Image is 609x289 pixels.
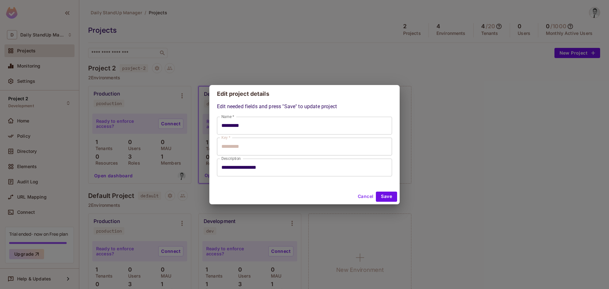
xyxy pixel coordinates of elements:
[221,156,241,161] label: Description
[376,192,397,202] button: Save
[221,114,234,119] label: Name *
[209,85,400,103] h2: Edit project details
[355,192,376,202] button: Cancel
[221,135,230,140] label: Key *
[217,103,392,176] div: Edit needed fields and press "Save" to update project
